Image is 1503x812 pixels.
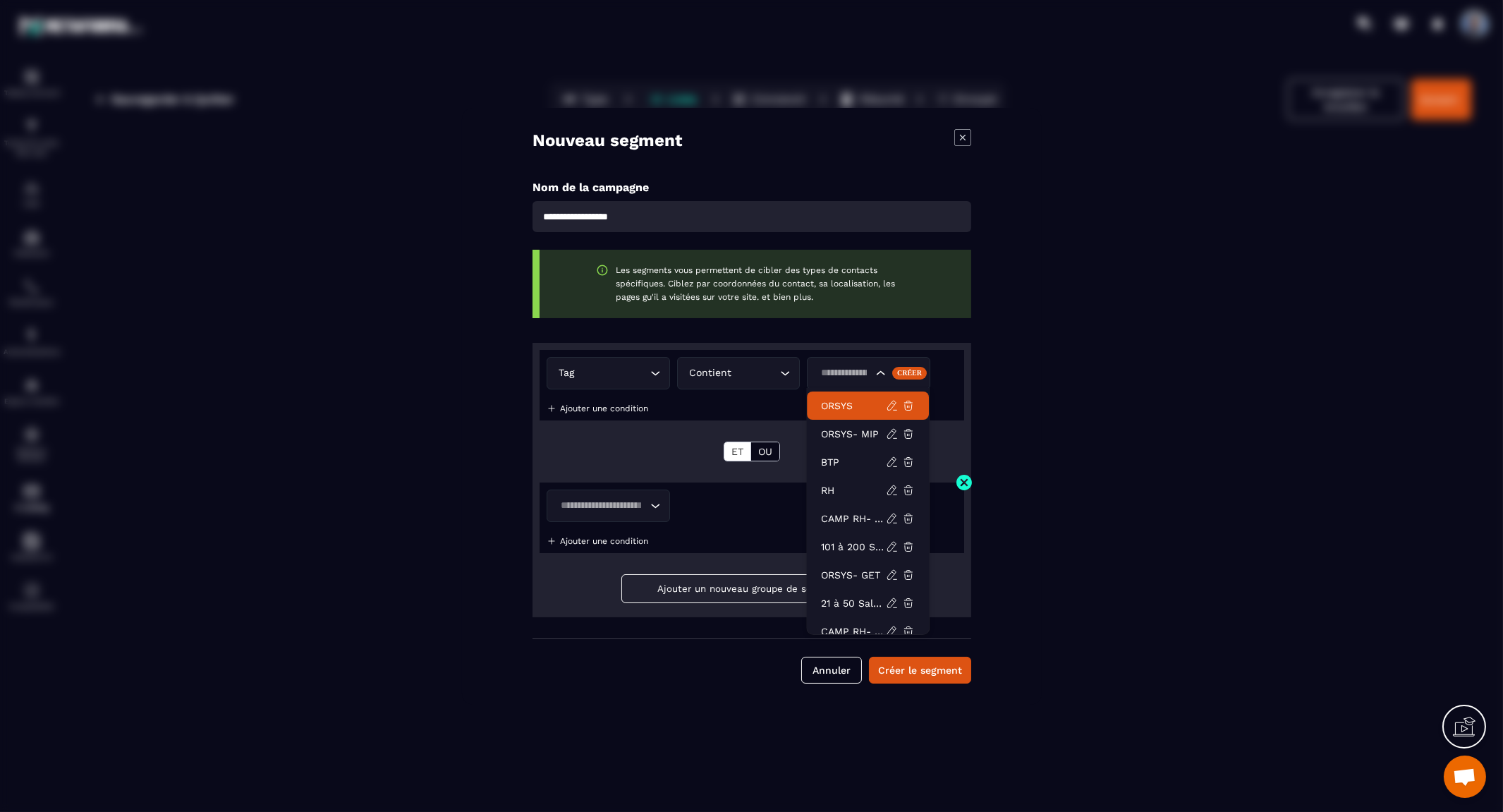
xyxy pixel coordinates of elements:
[1444,756,1486,798] div: Ouvrir le chat
[547,536,556,546] img: plus
[821,455,886,469] p: BTP
[533,181,971,194] p: Nom de la campagne
[686,365,734,381] span: Contient
[955,473,973,491] img: close
[807,357,930,389] div: Search for option
[621,574,882,603] button: Ajouter un nouveau groupe de segments
[556,365,578,381] span: Tag
[821,427,886,441] p: ORSYS- MIP
[821,399,886,413] p: ORSYS
[821,540,886,554] p: 101 à 200 Salariés
[547,490,670,522] div: Search for option
[734,365,777,381] input: Search for option
[560,404,648,413] p: Ajouter une condition
[596,264,609,277] img: warning-green.f85f90c2.svg
[821,568,886,582] p: ORSYS- GET
[560,536,648,546] p: Ajouter une condition
[616,264,915,304] p: Les segments vous permettent de cibler des types de contacts spécifiques. Ciblez par coordonnées ...
[578,365,646,381] input: Search for option
[547,404,556,413] img: plus
[731,446,743,457] p: ET
[821,624,886,638] p: CAMP RH- BTP = Début
[821,483,886,497] p: RH
[758,446,772,457] p: OU
[547,357,670,389] div: Search for option
[821,596,886,610] p: 21 à 50 Salariés
[869,657,971,684] button: Créer le segment
[816,365,872,381] input: Search for option
[821,511,886,526] p: CAMP RH- BTP = Fin
[556,498,647,514] input: Search for option
[533,129,682,152] h4: Nouveau segment
[892,366,927,379] div: Créer
[676,357,800,389] div: Search for option
[801,657,862,684] button: Annuler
